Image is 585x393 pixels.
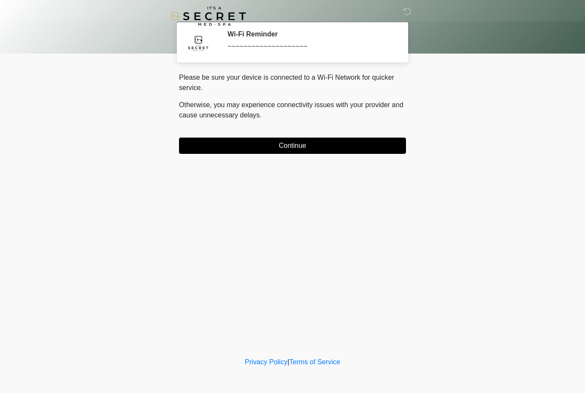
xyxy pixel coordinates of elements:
a: | [287,358,289,366]
img: It's A Secret Med Spa Logo [170,6,246,26]
span: . [260,111,262,119]
div: ~~~~~~~~~~~~~~~~~~~~ [227,42,393,52]
a: Privacy Policy [245,358,288,366]
p: Otherwise, you may experience connectivity issues with your provider and cause unnecessary delays [179,100,406,120]
img: Agent Avatar [185,30,211,56]
a: Terms of Service [289,358,340,366]
p: Please be sure your device is connected to a Wi-Fi Network for quicker service. [179,72,406,93]
button: Continue [179,138,406,154]
h2: Wi-Fi Reminder [227,30,393,38]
